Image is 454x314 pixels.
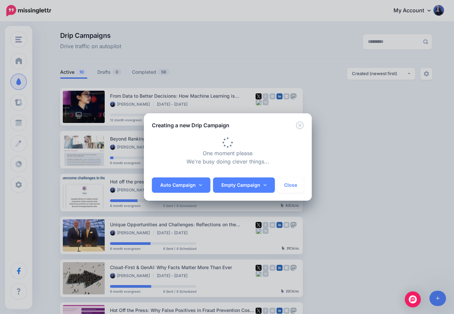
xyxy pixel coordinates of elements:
button: Close [296,121,304,130]
span: One moment please We're busy doing clever things... [186,141,269,165]
button: Close [278,177,304,193]
a: Empty Campaign [213,177,275,193]
a: Auto Campaign [152,177,210,193]
h5: Creating a new Drip Campaign [152,121,229,129]
div: Open Intercom Messenger [405,291,421,307]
